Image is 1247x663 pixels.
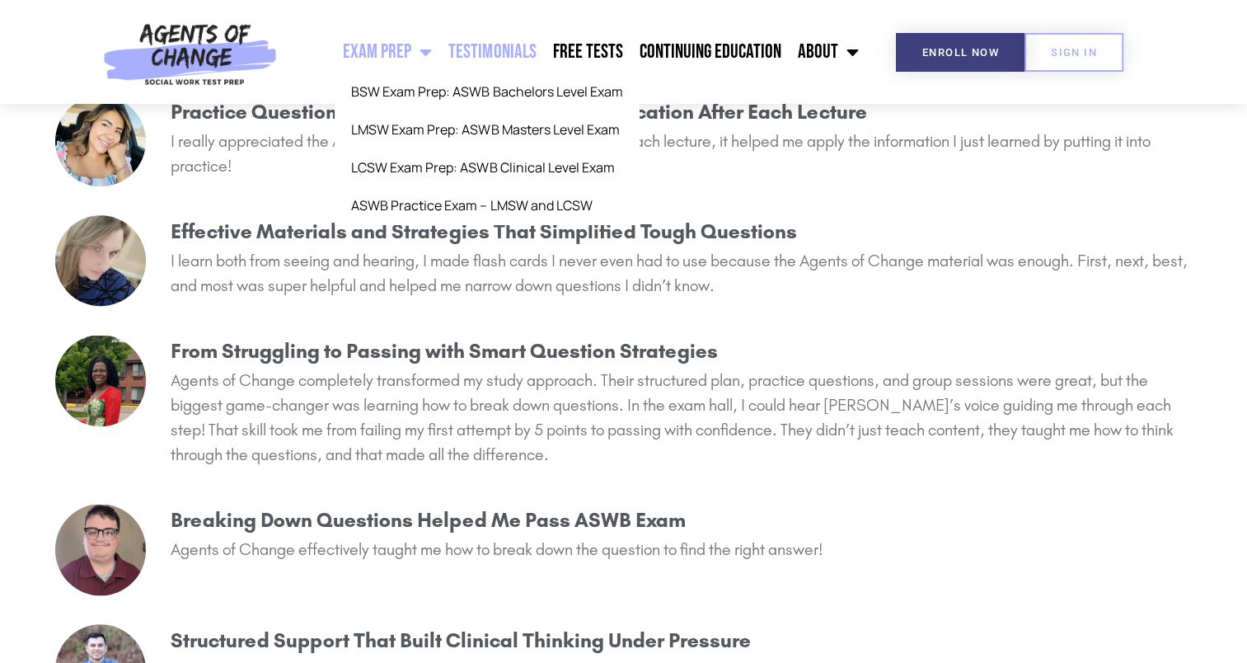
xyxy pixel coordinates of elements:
a: BSW Exam Prep: ASWB Bachelors Level Exam [335,73,639,110]
a: LMSW Exam Prep: ASWB Masters Level Exam [335,110,639,148]
nav: Menu [285,31,867,73]
h3: Breaking Down Questions Helped Me Pass ASWB Exam [171,504,1193,537]
a: SIGN IN [1024,33,1123,72]
p: I learn both from seeing and hearing, I made flash cards I never even had to use because the Agen... [171,248,1193,298]
a: Exam Prep [335,31,440,73]
a: Testimonials [440,31,544,73]
p: I really appreciated the Agents of Change practice questions after each lecture, it helped me app... [171,129,1193,178]
h3: Practice Questions Reinforced Learning and Application After Each Lecture [171,96,1193,129]
h3: From Struggling to Passing with Smart Question Strategies [171,335,1193,368]
a: Enroll Now [896,33,1025,72]
a: Free Tests [544,31,631,73]
h3: Structured Support That Built Clinical Thinking Under Pressure [171,624,1193,657]
a: About [789,31,866,73]
span: Enroll Now [922,47,999,58]
span: SIGN IN [1051,47,1097,58]
h3: Effective Materials and Strategies That Simplified Tough Questions [171,215,1193,248]
ul: Exam Prep [335,73,639,224]
a: ASWB Practice Exam – LMSW and LCSW [335,186,639,224]
p: Agents of Change completely transformed my study approach. Their structured plan, practice questi... [171,368,1193,467]
p: Agents of Change effectively taught me how to break down the question to find the right answer! [171,537,1193,562]
a: LCSW Exam Prep: ASWB Clinical Level Exam [335,148,639,186]
a: Continuing Education [631,31,789,73]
